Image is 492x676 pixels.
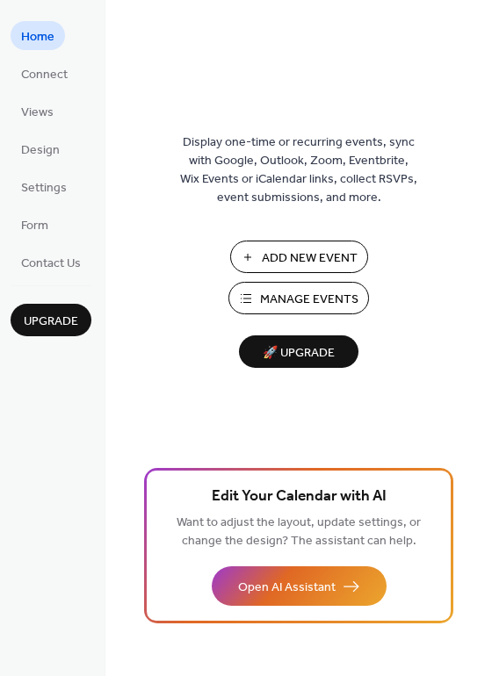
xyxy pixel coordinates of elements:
[21,217,48,235] span: Form
[11,172,77,201] a: Settings
[11,21,65,50] a: Home
[11,210,59,239] a: Form
[262,249,358,268] span: Add New Event
[238,579,336,597] span: Open AI Assistant
[11,134,70,163] a: Design
[11,59,78,88] a: Connect
[11,304,91,336] button: Upgrade
[239,335,358,368] button: 🚀 Upgrade
[212,485,387,509] span: Edit Your Calendar with AI
[24,313,78,331] span: Upgrade
[21,255,81,273] span: Contact Us
[21,179,67,198] span: Settings
[11,97,64,126] a: Views
[250,342,348,365] span: 🚀 Upgrade
[177,511,421,553] span: Want to adjust the layout, update settings, or change the design? The assistant can help.
[180,133,417,207] span: Display one-time or recurring events, sync with Google, Outlook, Zoom, Eventbrite, Wix Events or ...
[11,248,91,277] a: Contact Us
[21,28,54,47] span: Home
[230,241,368,273] button: Add New Event
[21,141,60,160] span: Design
[260,291,358,309] span: Manage Events
[21,66,68,84] span: Connect
[21,104,54,122] span: Views
[212,566,387,606] button: Open AI Assistant
[228,282,369,314] button: Manage Events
